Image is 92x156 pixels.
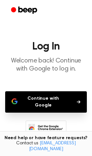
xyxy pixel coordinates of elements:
[5,57,87,73] p: Welcome back! Continue with Google to log in.
[6,4,43,17] a: Beep
[5,41,87,52] h1: Log In
[4,141,88,152] span: Contact us
[29,141,76,151] a: [EMAIL_ADDRESS][DOMAIN_NAME]
[5,91,87,113] button: Continue with Google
